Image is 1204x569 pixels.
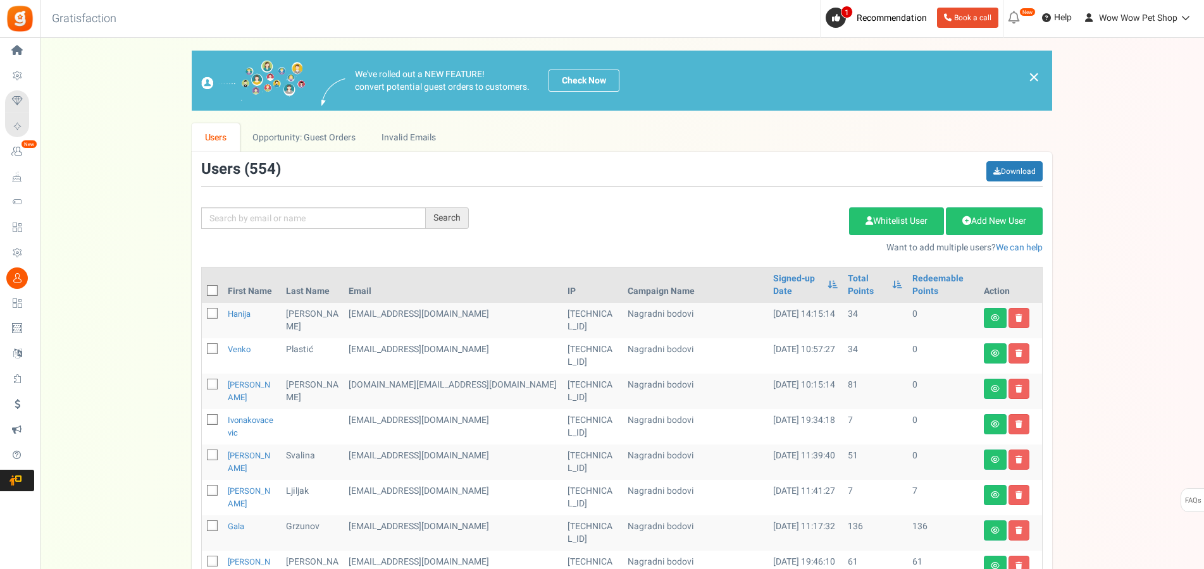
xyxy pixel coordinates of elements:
td: 34 [843,303,907,338]
td: 0 [907,444,979,480]
span: 554 [249,158,276,180]
span: Recommendation [857,11,927,25]
i: View details [991,420,1000,428]
a: Check Now [549,70,619,92]
i: View details [991,350,1000,357]
a: Book a call [937,8,998,28]
th: Action [979,267,1042,303]
a: Signed-up Date [773,272,821,298]
td: Nagradni bodovi [623,444,768,480]
i: View details [991,314,1000,322]
th: Last Name [281,267,344,303]
a: Total Points [848,272,886,298]
a: 1 Recommendation [826,8,932,28]
a: Gala [228,520,244,532]
a: Download [986,161,1043,181]
td: [TECHNICAL_ID] [562,338,623,374]
td: 7 [907,480,979,515]
td: 81 [843,374,907,409]
a: [PERSON_NAME] [228,450,270,474]
td: 7 [843,409,907,444]
td: Plastić [281,338,344,374]
i: View details [991,456,1000,463]
td: [TECHNICAL_ID] [562,480,623,515]
i: Delete user [1015,420,1022,428]
i: View details [991,527,1000,534]
a: [PERSON_NAME] [228,379,270,403]
td: Nagradni bodovi [623,338,768,374]
td: 7 [843,480,907,515]
td: 34 [843,338,907,374]
span: 1 [841,6,853,18]
td: Nagradni bodovi [623,409,768,444]
td: Grzunov [281,515,344,551]
th: First Name [223,267,281,303]
th: IP [562,267,623,303]
td: [DATE] 10:15:14 [768,374,843,409]
a: Invalid Emails [369,123,449,152]
div: Search [426,207,469,229]
td: customer [344,409,562,444]
td: 136 [843,515,907,551]
td: [TECHNICAL_ID] [562,409,623,444]
a: Venko [228,343,251,355]
td: [DATE] 14:15:14 [768,303,843,338]
td: 0 [907,374,979,409]
a: Help [1037,8,1077,28]
td: customer [344,374,562,409]
p: Want to add multiple users? [488,242,1043,254]
td: 0 [907,409,979,444]
a: Users [192,123,240,152]
td: ljiljak [281,480,344,515]
p: We've rolled out a NEW FEATURE! convert potential guest orders to customers. [355,68,530,94]
a: Hanija [228,308,251,320]
em: New [1019,8,1036,16]
i: Delete user [1015,527,1022,534]
a: Whitelist User [849,207,944,235]
td: [EMAIL_ADDRESS][DOMAIN_NAME] [344,303,562,338]
td: [DATE] 11:17:32 [768,515,843,551]
h3: Gratisfaction [38,6,130,32]
a: ivonakovacevic [228,414,273,439]
a: × [1028,70,1040,85]
i: Delete user [1015,385,1022,393]
input: Search by email or name [201,207,426,229]
td: [PERSON_NAME] [281,374,344,409]
a: Redeemable Points [912,272,974,298]
img: images [321,78,345,106]
span: Help [1051,11,1072,24]
td: customer [344,480,562,515]
img: images [201,60,306,101]
td: 136 [907,515,979,551]
i: Delete user [1015,314,1022,322]
td: Nagradni bodovi [623,374,768,409]
td: [EMAIL_ADDRESS][DOMAIN_NAME] [344,444,562,480]
td: [EMAIL_ADDRESS][DOMAIN_NAME] [344,338,562,374]
i: Delete user [1015,350,1022,357]
td: [DATE] 19:34:18 [768,409,843,444]
td: Nagradni bodovi [623,480,768,515]
span: FAQs [1184,489,1201,513]
td: 51 [843,444,907,480]
th: Email [344,267,562,303]
a: New [5,141,34,162]
td: 0 [907,303,979,338]
i: View details [991,385,1000,393]
td: [TECHNICAL_ID] [562,444,623,480]
td: [PERSON_NAME] [281,303,344,338]
img: Gratisfaction [6,4,34,33]
a: Opportunity: Guest Orders [240,123,368,152]
td: [DATE] 11:41:27 [768,480,843,515]
td: [TECHNICAL_ID] [562,303,623,338]
th: Campaign Name [623,267,768,303]
i: Delete user [1015,491,1022,499]
a: We can help [996,241,1043,254]
td: [DATE] 10:57:27 [768,338,843,374]
td: Svalina [281,444,344,480]
span: Wow Wow Pet Shop [1099,11,1177,25]
h3: Users ( ) [201,161,281,178]
em: New [21,140,37,149]
i: View details [991,491,1000,499]
a: [PERSON_NAME] [228,485,270,510]
td: [DATE] 11:39:40 [768,444,843,480]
